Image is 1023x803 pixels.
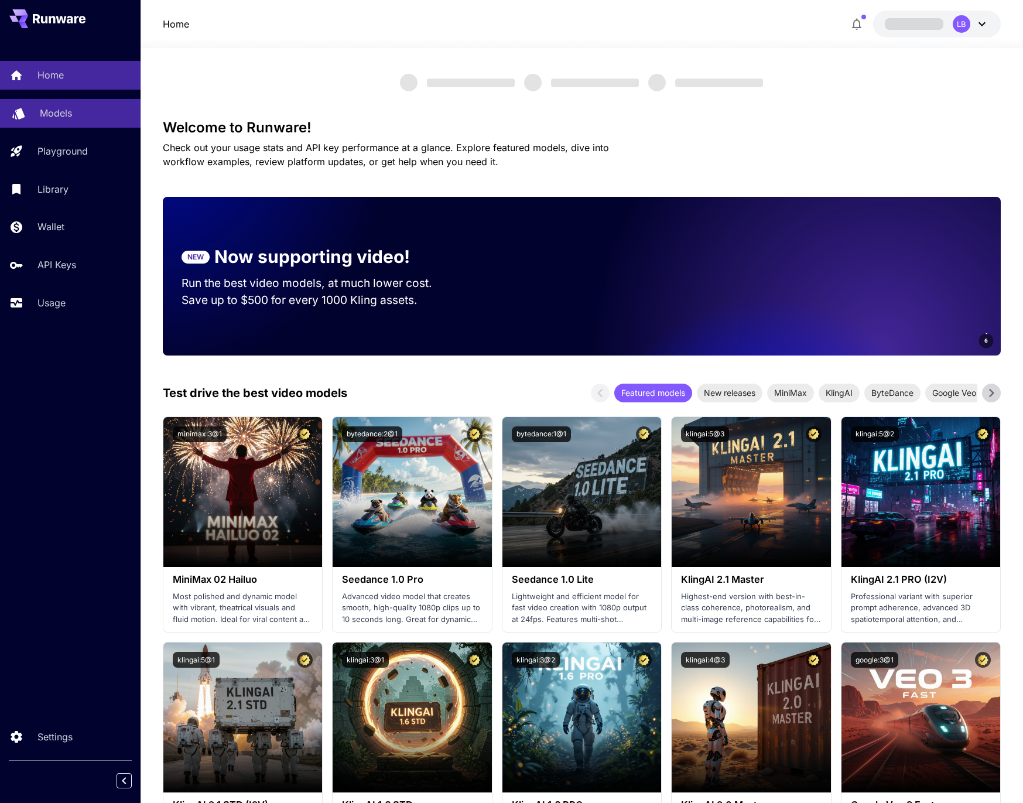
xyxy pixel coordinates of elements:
p: Models [40,106,72,120]
button: klingai:3@2 [512,652,560,668]
h3: Seedance 1.0 Pro [342,574,483,585]
span: Check out your usage stats and API key performance at a glance. Explore featured models, dive int... [163,142,609,168]
a: Home [163,17,189,31]
button: Certified Model – Vetted for best performance and includes a commercial license. [467,652,483,668]
h3: Seedance 1.0 Lite [512,574,652,585]
button: bytedance:1@1 [512,426,571,442]
span: Google Veo [925,387,983,399]
p: Home [37,68,64,82]
div: LB [953,15,970,33]
button: Certified Model – Vetted for best performance and includes a commercial license. [975,652,991,668]
img: alt [163,643,323,792]
p: Now supporting video! [214,244,410,270]
div: Featured models [614,384,692,402]
img: alt [672,417,831,567]
h3: KlingAI 2.1 Master [681,574,822,585]
p: Lightweight and efficient model for fast video creation with 1080p output at 24fps. Features mult... [512,591,652,626]
p: Library [37,182,69,196]
p: Professional variant with superior prompt adherence, advanced 3D spatiotemporal attention, and ci... [851,591,991,626]
p: Run the best video models, at much lower cost. [182,275,454,292]
button: Certified Model – Vetted for best performance and includes a commercial license. [806,652,822,668]
img: alt [672,643,831,792]
span: New releases [697,387,762,399]
p: Settings [37,730,73,744]
p: Playground [37,144,88,158]
button: Certified Model – Vetted for best performance and includes a commercial license. [806,426,822,442]
button: Collapse sidebar [117,773,132,788]
button: klingai:5@1 [173,652,220,668]
button: Certified Model – Vetted for best performance and includes a commercial license. [636,652,652,668]
img: alt [333,417,492,567]
button: klingai:3@1 [342,652,389,668]
p: API Keys [37,258,76,272]
nav: breadcrumb [163,17,189,31]
img: alt [333,643,492,792]
p: Most polished and dynamic model with vibrant, theatrical visuals and fluid motion. Ideal for vira... [173,591,313,626]
span: Featured models [614,387,692,399]
img: alt [841,417,1001,567]
img: alt [502,417,662,567]
h3: MiniMax 02 Hailuo [173,574,313,585]
div: ByteDance [864,384,921,402]
button: Certified Model – Vetted for best performance and includes a commercial license. [975,426,991,442]
button: Certified Model – Vetted for best performance and includes a commercial license. [297,426,313,442]
div: MiniMax [767,384,814,402]
div: Collapse sidebar [125,770,141,791]
span: ByteDance [864,387,921,399]
button: Certified Model – Vetted for best performance and includes a commercial license. [297,652,313,668]
img: alt [502,643,662,792]
p: Test drive the best video models [163,384,347,402]
h3: KlingAI 2.1 PRO (I2V) [851,574,991,585]
div: KlingAI [819,384,860,402]
span: MiniMax [767,387,814,399]
p: Highest-end version with best-in-class coherence, photorealism, and multi-image reference capabil... [681,591,822,626]
p: Usage [37,296,66,310]
p: Wallet [37,220,64,234]
span: 6 [984,336,988,345]
img: alt [163,417,323,567]
button: klingai:5@2 [851,426,899,442]
p: Advanced video model that creates smooth, high-quality 1080p clips up to 10 seconds long. Great f... [342,591,483,626]
button: LB [873,11,1001,37]
button: Certified Model – Vetted for best performance and includes a commercial license. [636,426,652,442]
img: alt [841,643,1001,792]
h3: Welcome to Runware! [163,119,1001,136]
button: minimax:3@1 [173,426,227,442]
button: Certified Model – Vetted for best performance and includes a commercial license. [467,426,483,442]
button: bytedance:2@1 [342,426,402,442]
div: Google Veo [925,384,983,402]
div: New releases [697,384,762,402]
button: google:3@1 [851,652,898,668]
span: KlingAI [819,387,860,399]
button: klingai:5@3 [681,426,729,442]
p: Save up to $500 for every 1000 Kling assets. [182,292,454,309]
button: klingai:4@3 [681,652,730,668]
